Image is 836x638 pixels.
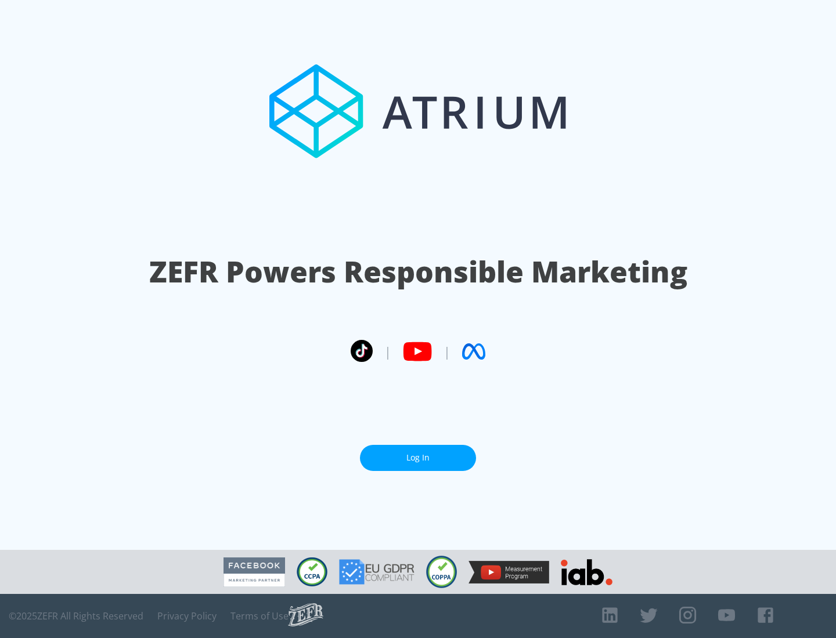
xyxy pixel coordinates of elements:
img: YouTube Measurement Program [469,561,549,583]
img: CCPA Compliant [297,557,327,586]
img: COPPA Compliant [426,556,457,588]
img: IAB [561,559,612,585]
img: GDPR Compliant [339,559,415,585]
a: Log In [360,445,476,471]
span: | [444,343,451,360]
h1: ZEFR Powers Responsible Marketing [149,252,687,292]
a: Terms of Use [230,610,289,622]
span: | [384,343,391,360]
a: Privacy Policy [157,610,217,622]
span: © 2025 ZEFR All Rights Reserved [9,610,143,622]
img: Facebook Marketing Partner [224,557,285,587]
